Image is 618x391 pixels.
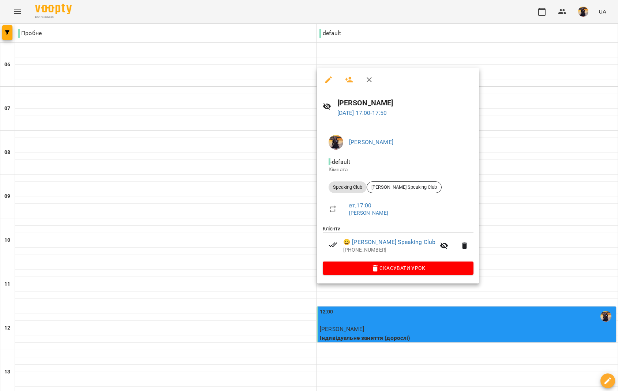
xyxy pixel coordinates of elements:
[349,202,371,209] a: вт , 17:00
[329,158,352,165] span: - default
[367,184,441,191] span: [PERSON_NAME] Speaking Club
[323,225,473,262] ul: Клієнти
[349,210,388,216] a: [PERSON_NAME]
[329,166,468,173] p: Кімната
[337,97,473,109] h6: [PERSON_NAME]
[323,262,473,275] button: Скасувати Урок
[349,139,393,146] a: [PERSON_NAME]
[329,240,337,249] svg: Візит сплачено
[343,247,435,254] p: [PHONE_NUMBER]
[329,264,468,272] span: Скасувати Урок
[329,184,367,191] span: Speaking Club
[367,181,442,193] div: [PERSON_NAME] Speaking Club
[329,135,343,150] img: d9e4fe055f4d09e87b22b86a2758fb91.jpg
[337,109,387,116] a: [DATE] 17:00-17:50
[343,238,435,247] a: 😀 [PERSON_NAME] Speaking Club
